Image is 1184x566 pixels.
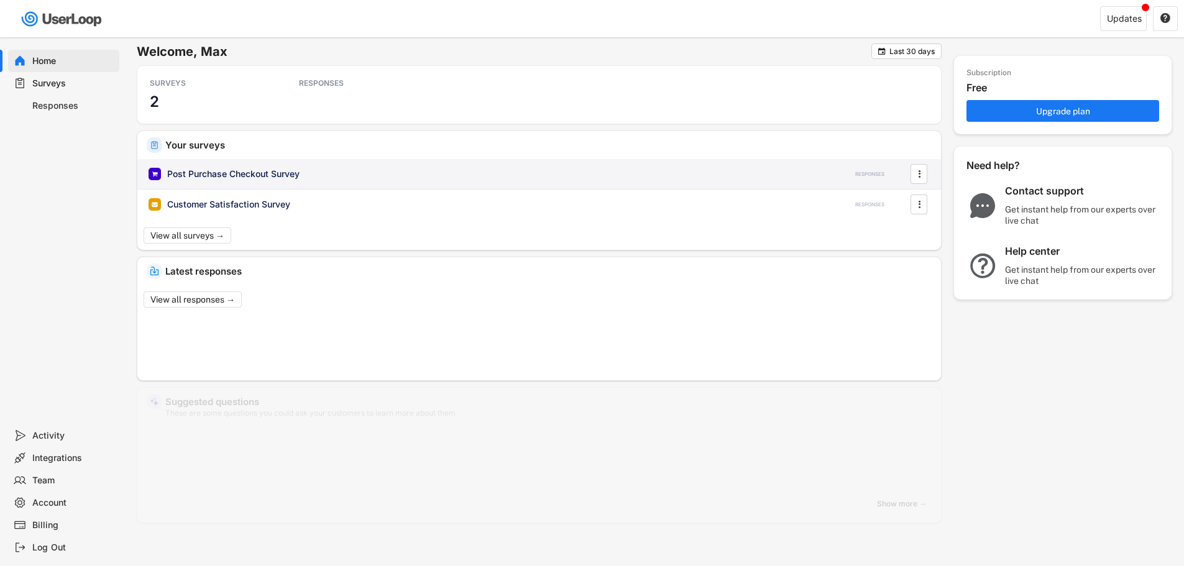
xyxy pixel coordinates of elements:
div: Need help? [966,159,1053,172]
h3: 2 [150,92,159,111]
button: Show more → [872,495,932,513]
div: Account [32,497,114,509]
img: MagicMajor%20%28Purple%29.svg [150,397,159,406]
button: Upgrade plan [966,100,1159,122]
text:  [918,167,920,180]
button:  [913,165,925,183]
button: View all surveys → [144,227,231,244]
text:  [1160,12,1170,24]
div: Get instant help from our experts over live chat [1005,264,1160,286]
div: Billing [32,519,114,531]
div: Contact support [1005,185,1160,198]
div: Customer Satisfaction Survey [167,198,290,211]
div: These are some questions you could ask your customers to learn more about them [165,409,932,417]
div: Suggested questions [165,397,932,406]
div: Home [32,55,114,67]
div: Responses [32,100,114,112]
img: ChatMajor.svg [966,193,999,218]
text:  [918,198,920,211]
div: Latest responses [165,267,932,276]
button:  [1160,13,1171,24]
div: SURVEYS [150,78,262,88]
div: Integrations [32,452,114,464]
div: RESPONSES [299,78,411,88]
div: Team [32,475,114,486]
div: RESPONSES [855,171,884,178]
div: Help center [1005,245,1160,258]
button:  [877,47,886,56]
h6: Welcome, Max [137,43,871,60]
div: Updates [1107,14,1142,23]
img: QuestionMarkInverseMajor.svg [966,253,999,278]
div: Free [966,81,1165,94]
div: Your surveys [165,140,932,150]
div: Subscription [966,68,1011,78]
button:  [913,195,925,214]
div: Get instant help from our experts over live chat [1005,204,1160,226]
button: View all responses → [144,291,242,308]
div: Post Purchase Checkout Survey [167,168,300,180]
div: Log Out [32,542,114,554]
div: RESPONSES [855,201,884,208]
text:  [878,47,886,56]
img: IncomingMajor.svg [150,267,159,276]
img: userloop-logo-01.svg [19,6,106,32]
div: Surveys [32,78,114,89]
div: Last 30 days [889,48,935,55]
div: Activity [32,430,114,442]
